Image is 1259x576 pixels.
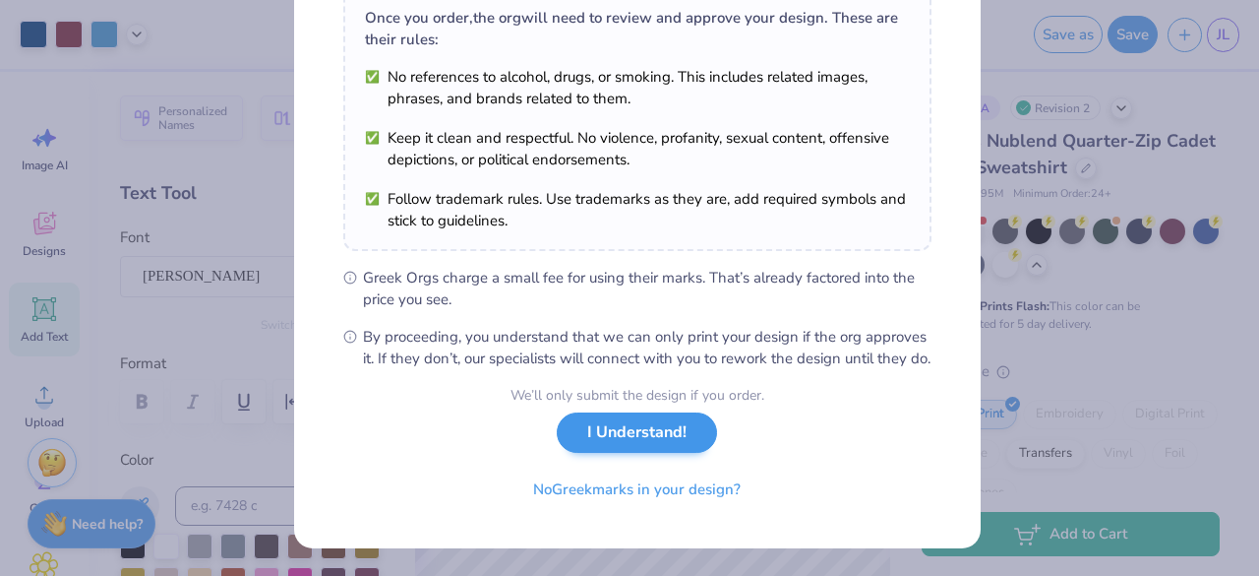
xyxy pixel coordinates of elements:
[365,7,910,50] div: Once you order, the org will need to review and approve your design. These are their rules:
[363,267,931,310] span: Greek Orgs charge a small fee for using their marks. That’s already factored into the price you see.
[365,188,910,231] li: Follow trademark rules. Use trademarks as they are, add required symbols and stick to guidelines.
[365,66,910,109] li: No references to alcohol, drugs, or smoking. This includes related images, phrases, and brands re...
[557,413,717,453] button: I Understand!
[363,326,931,369] span: By proceeding, you understand that we can only print your design if the org approves it. If they ...
[516,470,757,510] button: NoGreekmarks in your design?
[365,127,910,170] li: Keep it clean and respectful. No violence, profanity, sexual content, offensive depictions, or po...
[510,385,764,406] div: We’ll only submit the design if you order.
